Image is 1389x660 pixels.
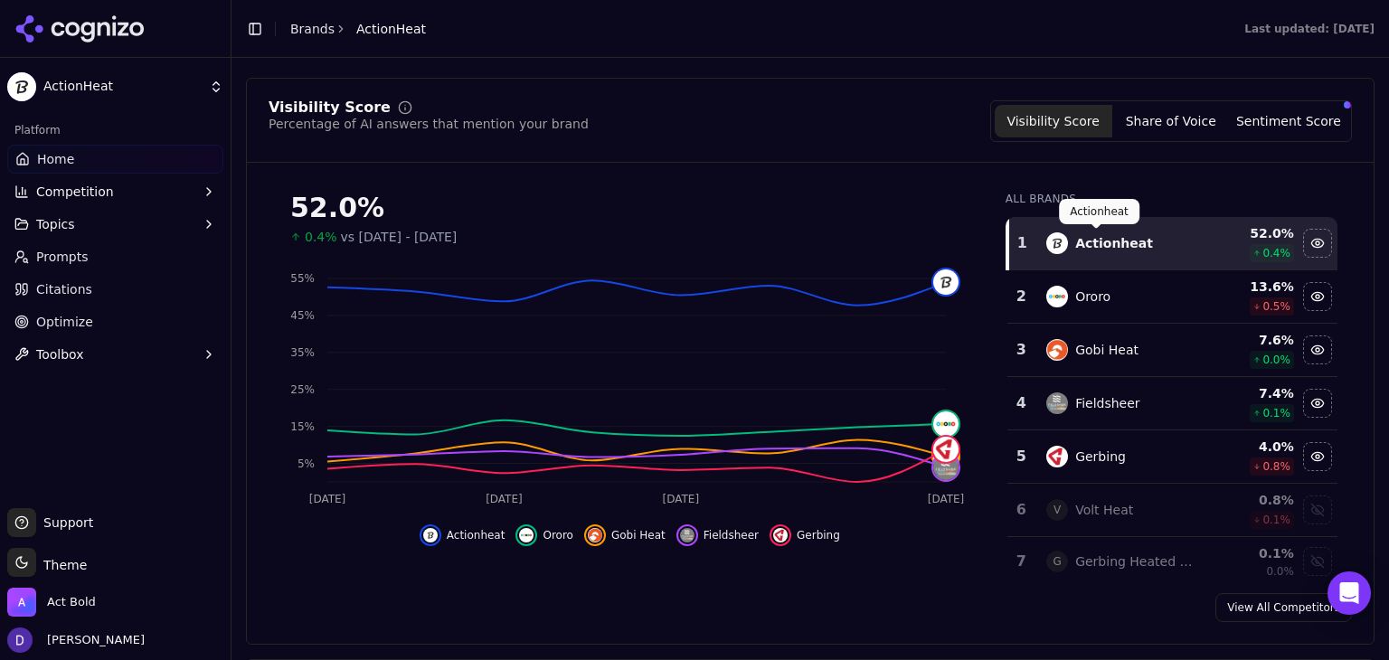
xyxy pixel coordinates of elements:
[290,346,315,359] tspan: 35%
[933,269,959,295] img: actionheat
[423,528,438,542] img: actionheat
[7,627,33,653] img: David White
[1210,438,1294,456] div: 4.0 %
[1303,335,1332,364] button: Hide gobi heat data
[36,248,89,266] span: Prompts
[290,192,969,224] div: 52.0%
[543,528,572,542] span: Ororo
[36,558,87,572] span: Theme
[1210,491,1294,509] div: 0.8 %
[1007,324,1337,377] tr: 3gobi heatGobi Heat7.6%0.0%Hide gobi heat data
[1210,544,1294,562] div: 0.1 %
[1046,232,1068,254] img: actionheat
[1046,446,1068,467] img: gerbing
[1046,392,1068,414] img: fieldsheer
[447,528,506,542] span: Actionheat
[7,340,223,369] button: Toolbox
[290,20,426,38] nav: breadcrumb
[1303,229,1332,258] button: Hide actionheat data
[1015,446,1028,467] div: 5
[1303,442,1332,471] button: Hide gerbing data
[663,493,700,505] tspan: [DATE]
[1007,217,1337,270] tr: 1actionheatActionheat52.0%0.4%Hide actionheat data
[37,150,74,168] span: Home
[1070,204,1129,219] p: Actionheat
[36,313,93,331] span: Optimize
[773,528,788,542] img: gerbing
[47,594,96,610] span: Act Bold
[7,307,223,336] a: Optimize
[486,493,523,505] tspan: [DATE]
[1075,552,1195,570] div: Gerbing Heated Clothing
[1244,22,1375,36] div: Last updated: [DATE]
[933,411,959,437] img: ororo
[588,528,602,542] img: gobi heat
[1266,564,1294,579] span: 0.0%
[933,437,959,462] img: gerbing
[40,632,145,648] span: [PERSON_NAME]
[933,455,959,480] img: fieldsheer
[290,309,315,322] tspan: 45%
[309,493,346,505] tspan: [DATE]
[1007,377,1337,430] tr: 4fieldsheerFieldsheer7.4%0.1%Hide fieldsheer data
[1303,547,1332,576] button: Show gerbing heated clothing data
[1046,551,1068,572] span: G
[269,115,589,133] div: Percentage of AI answers that mention your brand
[680,528,694,542] img: fieldsheer
[1262,459,1290,474] span: 0.8 %
[676,524,759,546] button: Hide fieldsheer data
[995,105,1112,137] button: Visibility Score
[1007,537,1337,587] tr: 7GGerbing Heated Clothing0.1%0.0%Show gerbing heated clothing data
[290,272,315,285] tspan: 55%
[1015,339,1028,361] div: 3
[1112,105,1230,137] button: Share of Voice
[36,345,84,363] span: Toolbox
[1007,430,1337,484] tr: 5gerbingGerbing4.0%0.8%Hide gerbing data
[1262,246,1290,260] span: 0.4 %
[290,420,315,433] tspan: 15%
[1303,389,1332,418] button: Hide fieldsheer data
[1075,234,1153,252] div: Actionheat
[1303,282,1332,311] button: Hide ororo data
[1016,232,1028,254] div: 1
[305,228,337,246] span: 0.4%
[1262,299,1290,314] span: 0.5 %
[290,383,315,396] tspan: 25%
[519,528,534,542] img: ororo
[7,242,223,271] a: Prompts
[7,627,145,653] button: Open user button
[928,493,965,505] tspan: [DATE]
[1075,501,1133,519] div: Volt Heat
[1075,394,1139,412] div: Fieldsheer
[1007,270,1337,324] tr: 2ororoOroro13.6%0.5%Hide ororo data
[36,514,93,532] span: Support
[298,457,315,470] tspan: 5%
[7,72,36,101] img: ActionHeat
[43,79,202,95] span: ActionHeat
[36,183,114,201] span: Competition
[1262,353,1290,367] span: 0.0 %
[1075,288,1110,306] div: Ororo
[704,528,759,542] span: Fieldsheer
[1006,192,1337,206] div: All Brands
[7,588,96,617] button: Open organization switcher
[1210,278,1294,296] div: 13.6 %
[1210,331,1294,349] div: 7.6 %
[1007,484,1337,537] tr: 6VVolt Heat0.8%0.1%Show volt heat data
[420,524,506,546] button: Hide actionheat data
[770,524,840,546] button: Hide gerbing data
[1303,495,1332,524] button: Show volt heat data
[341,228,458,246] span: vs [DATE] - [DATE]
[1230,105,1347,137] button: Sentiment Score
[797,528,840,542] span: Gerbing
[1262,406,1290,420] span: 0.1 %
[1262,513,1290,527] span: 0.1 %
[7,177,223,206] button: Competition
[7,145,223,174] a: Home
[1046,286,1068,307] img: ororo
[1210,384,1294,402] div: 7.4 %
[1015,286,1028,307] div: 2
[1075,341,1139,359] div: Gobi Heat
[36,280,92,298] span: Citations
[7,588,36,617] img: Act Bold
